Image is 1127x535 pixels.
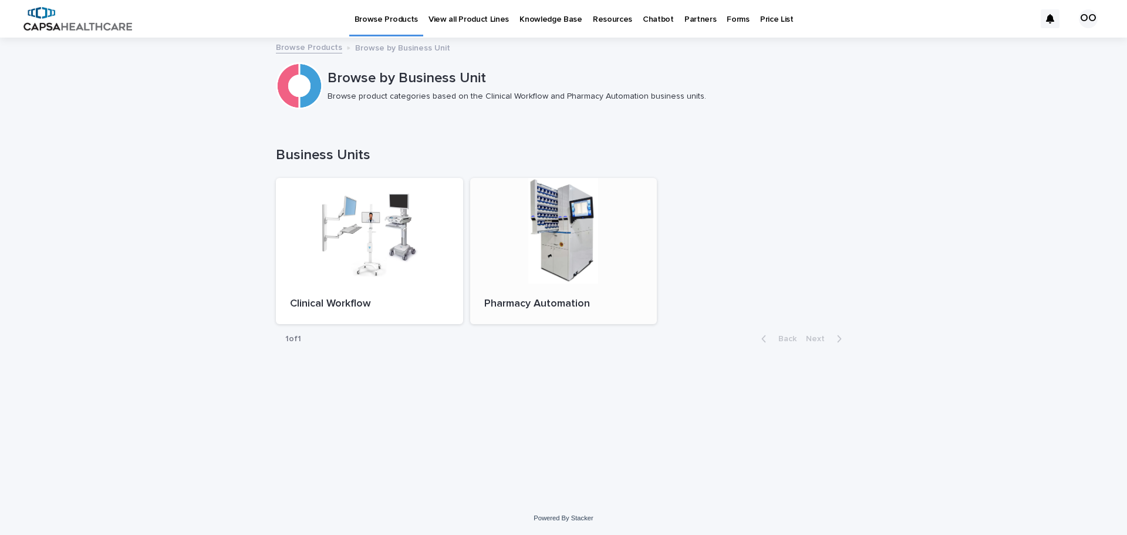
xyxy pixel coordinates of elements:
[534,514,593,521] a: Powered By Stacker
[290,298,449,311] p: Clinical Workflow
[328,70,846,87] p: Browse by Business Unit
[470,178,657,325] a: Pharmacy Automation
[801,334,851,344] button: Next
[276,325,311,354] p: 1 of 1
[1079,9,1098,28] div: OO
[276,178,463,325] a: Clinical Workflow
[276,147,851,164] h1: Business Units
[328,92,842,102] p: Browse product categories based on the Clinical Workflow and Pharmacy Automation business units.
[806,335,832,343] span: Next
[484,298,643,311] p: Pharmacy Automation
[752,334,801,344] button: Back
[276,40,342,53] a: Browse Products
[771,335,797,343] span: Back
[23,7,132,31] img: B5p4sRfuTuC72oLToeu7
[355,41,450,53] p: Browse by Business Unit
